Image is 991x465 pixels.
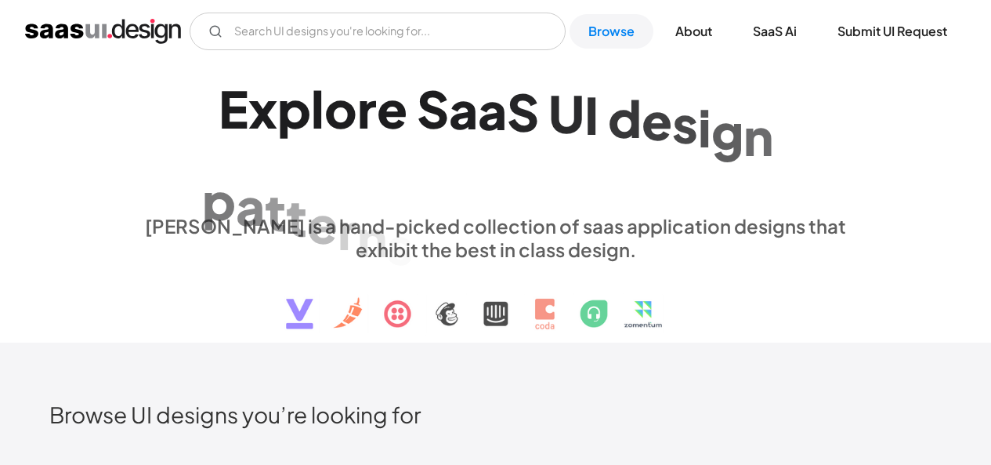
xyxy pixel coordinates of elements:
[743,105,773,165] div: n
[417,78,449,139] div: S
[190,13,566,50] input: Search UI designs you're looking for...
[324,78,357,139] div: o
[190,13,566,50] form: Email Form
[357,78,377,139] div: r
[734,14,816,49] a: SaaS Ai
[698,97,711,158] div: i
[248,78,277,139] div: x
[642,90,672,151] div: e
[49,401,942,428] h2: Browse UI designs you’re looking for
[449,78,478,139] div: a
[570,14,653,49] a: Browse
[584,85,599,145] div: I
[277,78,311,139] div: p
[219,78,248,139] div: E
[136,78,856,199] h1: Explore SaaS UI design patterns & interactions.
[136,214,856,261] div: [PERSON_NAME] is a hand-picked collection of saas application designs that exhibit the best in cl...
[387,215,413,275] div: s
[259,261,733,343] img: text, icon, saas logo
[711,101,743,162] div: g
[656,14,731,49] a: About
[311,78,324,139] div: l
[819,14,966,49] a: Submit UI Request
[307,194,338,254] div: e
[377,78,407,139] div: e
[478,80,507,140] div: a
[608,87,642,147] div: d
[25,19,181,44] a: home
[338,201,357,261] div: r
[236,176,265,236] div: a
[357,208,387,268] div: n
[286,187,307,248] div: t
[672,93,698,154] div: s
[548,82,584,143] div: U
[507,81,539,141] div: S
[265,181,286,242] div: t
[202,170,236,231] div: p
